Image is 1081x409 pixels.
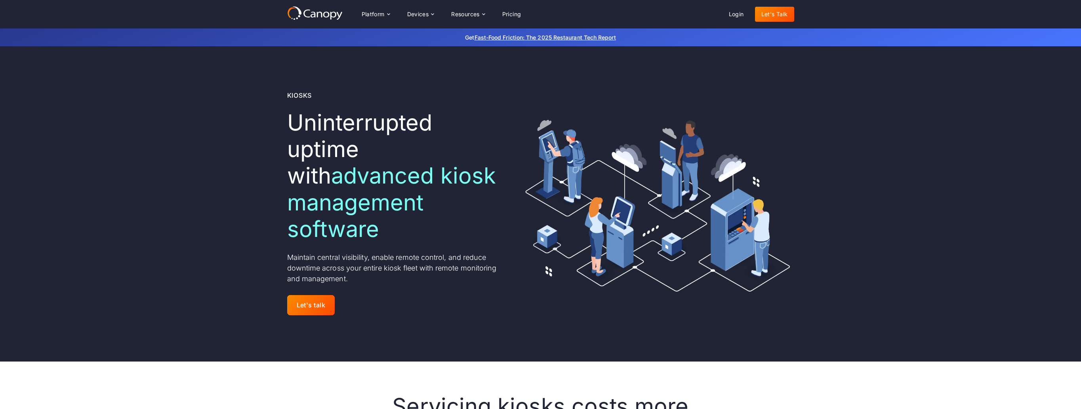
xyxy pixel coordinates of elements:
[355,6,396,22] div: Platform
[755,7,794,22] a: Let's Talk
[297,301,326,309] div: Let's talk
[362,11,385,17] div: Platform
[347,33,735,42] p: Get
[287,91,312,100] div: Kiosks
[407,11,429,17] div: Devices
[475,34,616,41] a: Fast-Food Friction: The 2025 Restaurant Tech Report
[445,6,491,22] div: Resources
[451,11,480,17] div: Resources
[287,162,496,242] span: advanced kiosk management software
[287,295,335,315] a: Let's talk
[401,6,440,22] div: Devices
[287,110,502,242] h1: Uninterrupted uptime with ‍
[287,252,502,284] p: Maintain central visibility, enable remote control, and reduce downtime across your entire kiosk ...
[496,7,528,22] a: Pricing
[723,7,750,22] a: Login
